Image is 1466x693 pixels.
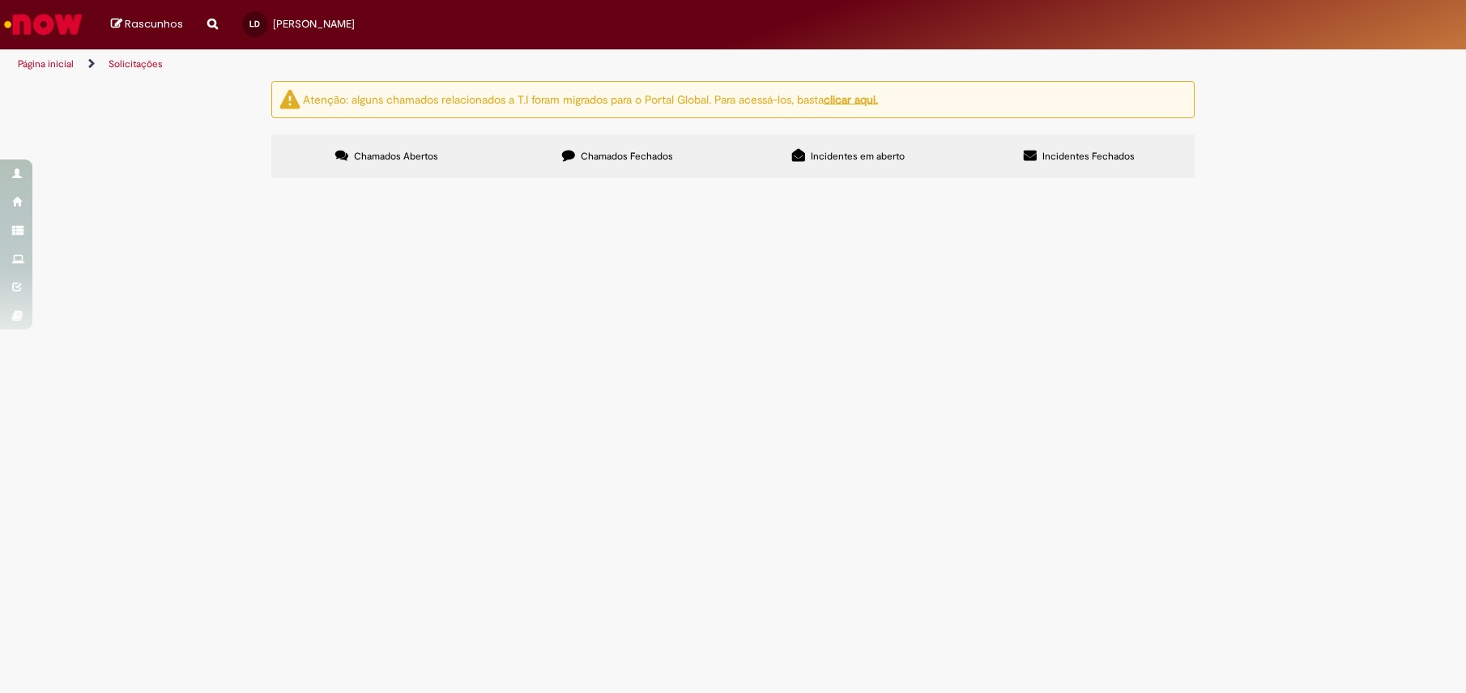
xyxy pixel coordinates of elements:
[273,17,355,31] span: [PERSON_NAME]
[249,19,260,29] span: LD
[18,57,74,70] a: Página inicial
[303,91,878,106] ng-bind-html: Atenção: alguns chamados relacionados a T.I foram migrados para o Portal Global. Para acessá-los,...
[354,150,438,163] span: Chamados Abertos
[824,91,878,106] a: clicar aqui.
[111,17,183,32] a: Rascunhos
[581,150,673,163] span: Chamados Fechados
[12,49,965,79] ul: Trilhas de página
[1042,150,1135,163] span: Incidentes Fechados
[811,150,905,163] span: Incidentes em aberto
[109,57,163,70] a: Solicitações
[2,8,85,40] img: ServiceNow
[125,16,183,32] span: Rascunhos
